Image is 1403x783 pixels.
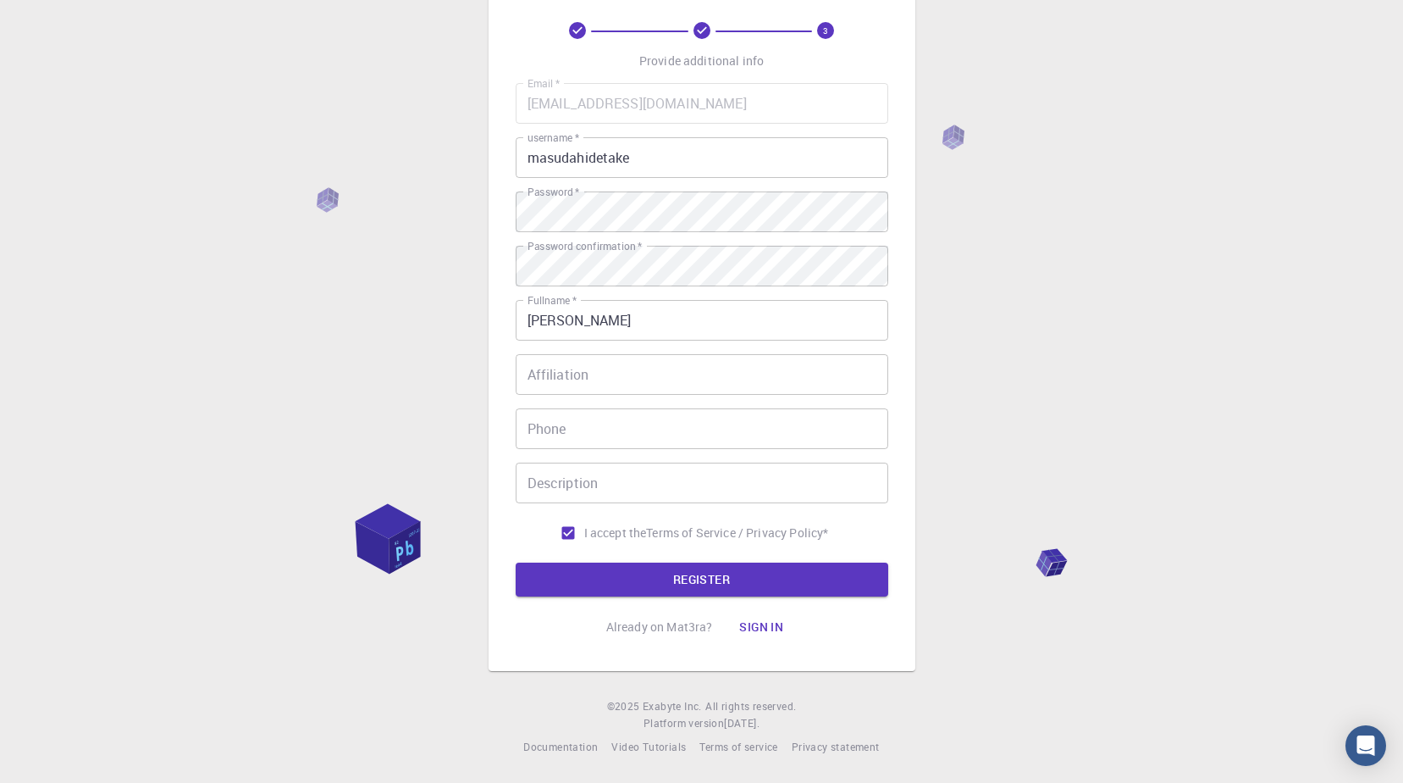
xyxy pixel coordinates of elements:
[726,610,797,644] button: Sign in
[792,740,880,753] span: Privacy statement
[724,716,759,730] span: [DATE] .
[1345,725,1386,766] div: Open Intercom Messenger
[584,525,647,541] span: I accept the
[528,185,579,199] label: Password
[639,53,764,69] p: Provide additional info
[823,25,828,36] text: 3
[528,130,579,145] label: username
[646,525,828,541] p: Terms of Service / Privacy Policy *
[607,698,643,715] span: © 2025
[528,76,560,91] label: Email
[528,239,642,253] label: Password confirmation
[646,525,828,541] a: Terms of Service / Privacy Policy*
[792,739,880,756] a: Privacy statement
[523,740,598,753] span: Documentation
[643,699,702,713] span: Exabyte Inc.
[611,739,686,756] a: Video Tutorials
[724,715,759,732] a: [DATE].
[644,715,724,732] span: Platform version
[705,698,796,715] span: All rights reserved.
[611,740,686,753] span: Video Tutorials
[699,739,777,756] a: Terms of service
[643,698,702,715] a: Exabyte Inc.
[699,740,777,753] span: Terms of service
[523,739,598,756] a: Documentation
[516,563,888,597] button: REGISTER
[528,293,577,308] label: Fullname
[606,619,713,636] p: Already on Mat3ra?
